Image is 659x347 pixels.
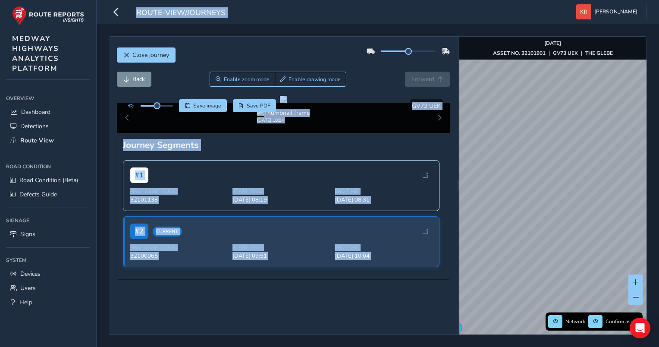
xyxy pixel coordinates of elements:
span: [DATE] 09:51 [232,252,330,260]
strong: THE GLEBE [585,50,613,57]
span: Back [132,75,145,83]
a: Detections [6,119,90,133]
a: Route View [6,133,90,148]
div: Journey Segments [123,139,444,151]
span: Road Condition (Beta) [19,176,78,184]
span: # 1 [130,167,148,183]
strong: [DATE] [544,40,561,47]
a: Road Condition (Beta) [6,173,90,187]
button: Save [179,99,227,112]
span: Start Time: [232,244,330,251]
img: diamond-layout [576,4,591,19]
span: Detections [20,122,49,130]
span: Current [153,227,182,237]
span: Dashboard [21,108,50,116]
span: [DATE] 08:19 [232,196,330,204]
span: Users [20,284,36,292]
a: Dashboard [6,105,90,119]
span: # 2 [130,224,148,239]
div: | | [493,50,613,57]
span: First Asset Code: [130,188,228,195]
span: [DATE] 08:31 [335,196,433,204]
span: [DATE] 10:04 [335,252,433,260]
span: Enable zoom mode [224,76,270,83]
span: Defects Guide [19,190,57,199]
span: Save PDF [247,102,270,109]
button: Zoom [210,72,275,87]
button: [PERSON_NAME] [576,4,640,19]
span: End Time: [335,188,433,195]
a: Users [6,281,90,295]
span: 32101138 [130,196,228,204]
span: End Time: [335,244,433,251]
span: MEDWAY HIGHWAYS ANALYTICS PLATFORM [12,34,59,73]
span: First Asset Code: [130,244,228,251]
span: Save image [193,102,221,109]
span: Help [19,298,32,306]
strong: GV73 UEK [553,50,578,57]
a: Signs [6,227,90,241]
span: Start Time: [232,188,330,195]
button: Close journey [117,47,176,63]
div: Overview [6,92,90,105]
div: [DATE] 10:04 [257,117,310,123]
span: route-view/journeys [136,7,226,19]
span: Enable drawing mode [289,76,341,83]
div: Road Condition [6,160,90,173]
span: Devices [20,270,41,278]
button: Back [117,72,151,87]
a: Devices [6,267,90,281]
button: Draw [275,72,347,87]
span: GV73 UEK [412,102,441,110]
span: Signs [20,230,35,238]
span: Confirm assets [606,318,640,325]
a: Defects Guide [6,187,90,202]
div: Map marker [451,322,462,340]
div: Open Intercom Messenger [630,318,650,338]
span: 32100065 [130,252,228,260]
span: Close journey [132,51,169,59]
div: System [6,254,90,267]
button: PDF [233,99,276,112]
img: rr logo [12,6,84,25]
div: Signage [6,214,90,227]
a: Help [6,295,90,309]
span: Route View [20,136,54,145]
span: Network [565,318,585,325]
strong: ASSET NO. 32101901 [493,50,546,57]
span: [PERSON_NAME] [594,4,637,19]
img: Thumbnail frame [257,109,310,117]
